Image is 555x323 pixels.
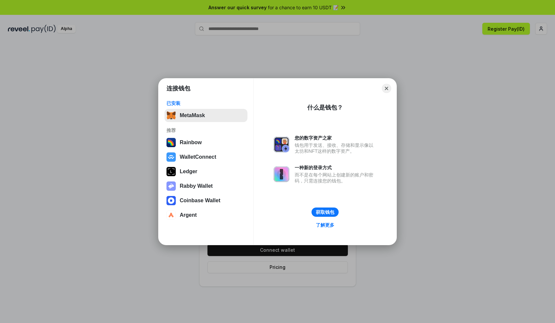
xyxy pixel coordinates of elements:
[166,196,176,205] img: svg+xml,%3Csvg%20width%3D%2228%22%20height%3D%2228%22%20viewBox%3D%220%200%2028%2028%22%20fill%3D...
[166,152,176,162] img: svg+xml,%3Csvg%20width%3D%2228%22%20height%3D%2228%22%20viewBox%3D%220%200%2028%2028%22%20fill%3D...
[180,198,220,204] div: Coinbase Wallet
[166,84,190,92] h1: 连接钱包
[165,165,247,178] button: Ledger
[295,142,377,154] div: 钱包用于发送、接收、存储和显示像以太坊和NFT这样的数字资产。
[165,209,247,222] button: Argent
[295,135,377,141] div: 您的数字资产之家
[274,166,289,182] img: svg+xml,%3Csvg%20xmlns%3D%22http%3A%2F%2Fwww.w3.org%2F2000%2Fsvg%22%20fill%3D%22none%22%20viewBox...
[166,100,245,106] div: 已安装
[180,140,202,145] div: Rainbow
[166,181,176,191] img: svg+xml,%3Csvg%20xmlns%3D%22http%3A%2F%2Fwww.w3.org%2F2000%2Fsvg%22%20fill%3D%22none%22%20viewBox...
[382,84,391,93] button: Close
[180,113,205,118] div: MetaMask
[180,154,216,160] div: WalletConnect
[165,109,247,122] button: MetaMask
[165,179,247,193] button: Rabby Wallet
[180,169,197,175] div: Ledger
[295,165,377,171] div: 一种新的登录方式
[180,212,197,218] div: Argent
[274,137,289,152] img: svg+xml,%3Csvg%20xmlns%3D%22http%3A%2F%2Fwww.w3.org%2F2000%2Fsvg%22%20fill%3D%22none%22%20viewBox...
[295,172,377,184] div: 而不是在每个网站上创建新的账户和密码，只需连接您的钱包。
[165,194,247,207] button: Coinbase Wallet
[166,210,176,220] img: svg+xml,%3Csvg%20width%3D%2228%22%20height%3D%2228%22%20viewBox%3D%220%200%2028%2028%22%20fill%3D...
[165,136,247,149] button: Rainbow
[316,222,334,228] div: 了解更多
[312,208,339,217] button: 获取钱包
[180,183,213,189] div: Rabby Wallet
[166,167,176,176] img: svg+xml,%3Csvg%20xmlns%3D%22http%3A%2F%2Fwww.w3.org%2F2000%2Fsvg%22%20width%3D%2228%22%20height%3...
[166,127,245,133] div: 推荐
[312,221,338,229] a: 了解更多
[166,138,176,147] img: svg+xml,%3Csvg%20width%3D%22120%22%20height%3D%22120%22%20viewBox%3D%220%200%20120%20120%22%20fil...
[307,104,343,112] div: 什么是钱包？
[166,111,176,120] img: svg+xml,%3Csvg%20fill%3D%22none%22%20height%3D%2233%22%20viewBox%3D%220%200%2035%2033%22%20width%...
[165,150,247,164] button: WalletConnect
[316,209,334,215] div: 获取钱包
